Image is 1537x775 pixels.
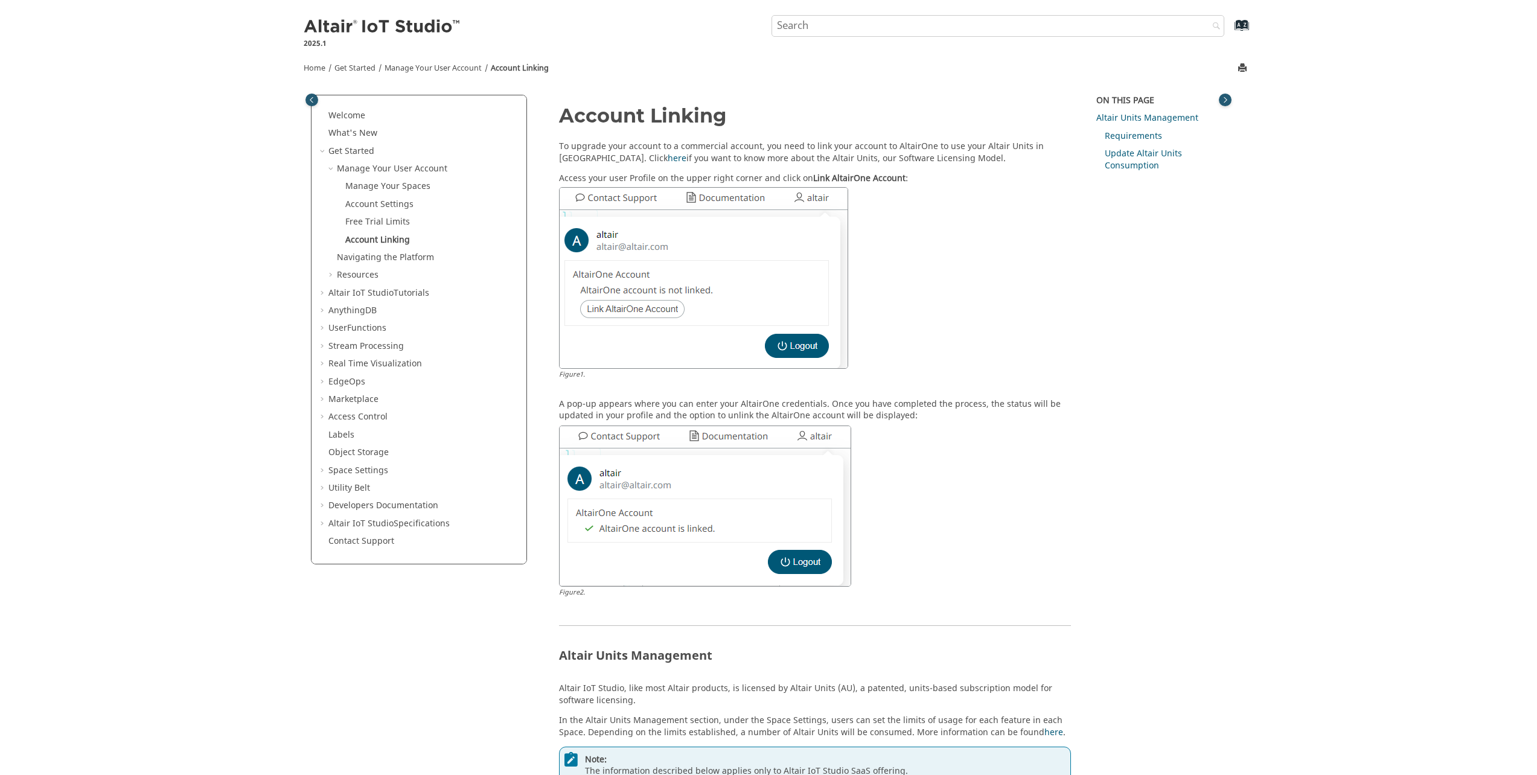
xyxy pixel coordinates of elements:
[559,396,1071,608] div: A pop-up appears where you can enter your AltairOne credentials. Once you have completed the proc...
[319,322,328,334] span: Expand UserFunctions
[319,287,328,299] span: Expand Altair IoT StudioTutorials
[337,251,434,264] a: Navigating the Platform
[1105,130,1162,142] a: Requirements
[347,322,386,334] span: Functions
[328,127,377,139] a: What's New
[319,500,328,512] span: Expand Developers Documentation
[580,369,583,380] span: 1
[1044,726,1063,739] a: here
[559,141,1071,164] p: To upgrade your account to a commercial account, you need to link your account to AltairOne to us...
[1215,25,1242,37] a: Go to index terms page
[319,305,328,317] span: Expand AnythingDB
[559,650,1071,668] h2: Altair Units Management
[668,152,686,165] a: here
[1239,60,1248,77] button: Print this page
[328,287,429,299] a: Altair IoT StudioTutorials
[1096,112,1198,124] a: Altair Units Management
[319,411,328,423] span: Expand Access Control
[328,322,386,334] a: UserFunctions
[304,38,462,49] p: 2025.1
[328,517,394,530] span: Altair IoT Studio
[328,410,388,423] a: Access Control
[319,145,328,158] span: Collapse Get Started
[328,429,354,441] a: Labels
[491,63,549,74] a: Account Linking
[345,234,410,246] a: Account Linking
[559,170,908,185] span: Access your user Profile on the upper right corner and click on :
[328,287,394,299] span: Altair IoT Studio
[1096,95,1226,107] div: On this page
[328,535,394,547] a: Contact Support
[559,369,585,380] span: Figure
[328,357,422,370] a: Real Time Visualization
[319,340,328,352] span: Expand Stream Processing
[585,754,1066,766] span: Note:
[559,426,851,587] img: link_account_success.png
[559,187,848,369] img: link_account.png
[345,198,414,211] a: Account Settings
[772,15,1224,37] input: Search query
[328,446,389,459] a: Object Storage
[328,304,377,317] a: AnythingDB
[319,358,328,370] span: Expand Real Time Visualization
[319,465,328,477] span: Expand Space Settings
[305,94,318,106] button: Toggle publishing table of content
[1105,147,1182,172] a: Update Altair Units Consumption
[328,482,370,494] a: Utility Belt
[1197,15,1230,39] button: Search
[327,269,337,281] span: Expand Resources
[345,180,430,193] a: Manage Your Spaces
[319,518,328,530] span: Expand Altair IoT StudioSpecifications
[580,587,583,598] span: 2
[328,517,450,530] a: Altair IoT StudioSpecifications
[319,394,328,406] span: Expand Marketplace
[328,499,438,512] a: Developers Documentation
[328,375,365,388] a: EdgeOps
[559,587,585,598] span: Figure
[334,63,375,74] a: Get Started
[337,269,379,281] a: Resources
[328,109,365,122] a: Welcome
[337,162,447,175] a: Manage Your User Account
[385,63,482,74] a: Manage Your User Account
[286,52,1251,80] nav: Tools
[345,215,410,228] a: Free Trial Limits
[304,63,325,74] a: Home
[319,376,328,388] span: Expand EdgeOps
[813,172,906,185] span: Link AltairOne Account
[328,393,379,406] a: Marketplace
[559,105,1071,126] h1: Account Linking
[328,340,404,352] a: Stream Processing
[559,715,1071,738] p: In the Altair Units Management section, under the Space Settings, users can set the limits of usa...
[319,110,519,547] ul: Table of Contents
[1219,94,1232,106] button: Toggle topic table of content
[583,369,585,380] span: .
[328,464,388,477] a: Space Settings
[583,587,585,598] span: .
[319,482,328,494] span: Expand Utility Belt
[328,145,374,158] a: Get Started
[327,163,337,175] span: Collapse Manage Your User Account
[304,18,462,37] img: Altair IoT Studio
[559,683,1071,706] p: Altair IoT Studio, like most Altair products, is licensed by Altair Units (AU), a patented, units...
